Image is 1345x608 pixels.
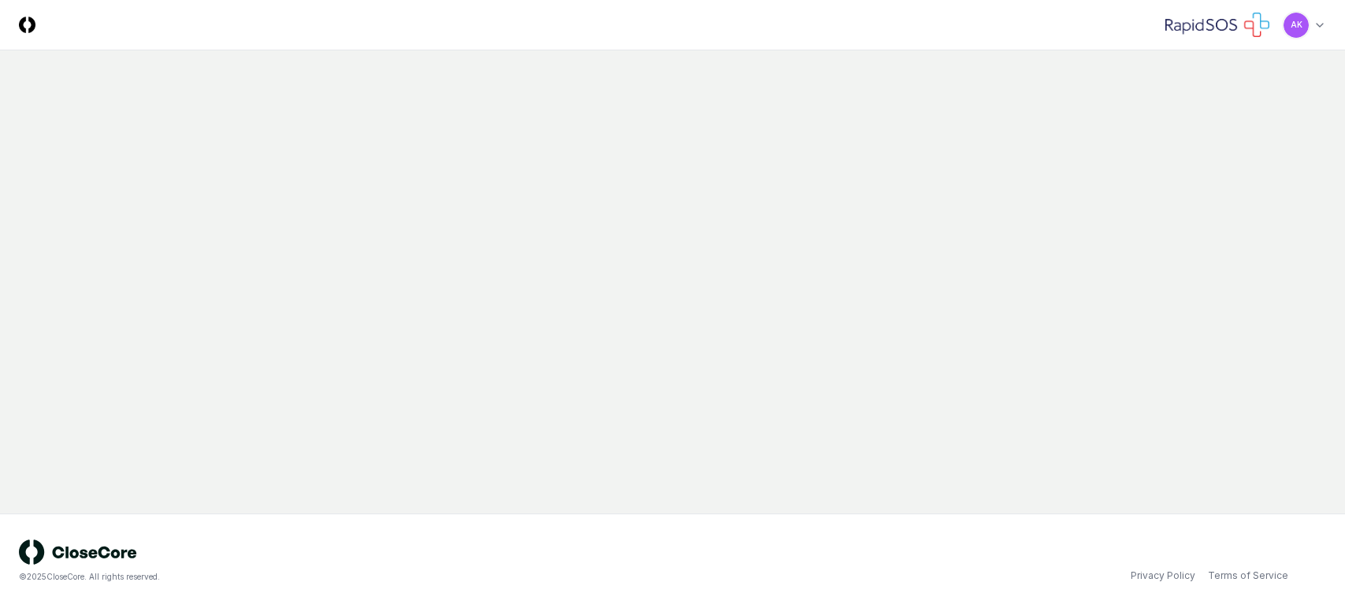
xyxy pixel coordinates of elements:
img: logo [19,539,137,565]
a: Terms of Service [1208,569,1288,583]
button: AK [1282,11,1310,39]
div: © 2025 CloseCore. All rights reserved. [19,571,673,583]
span: AK [1291,19,1302,31]
a: Privacy Policy [1131,569,1195,583]
img: Logo [19,17,35,33]
img: RapidSOS logo [1165,13,1269,38]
